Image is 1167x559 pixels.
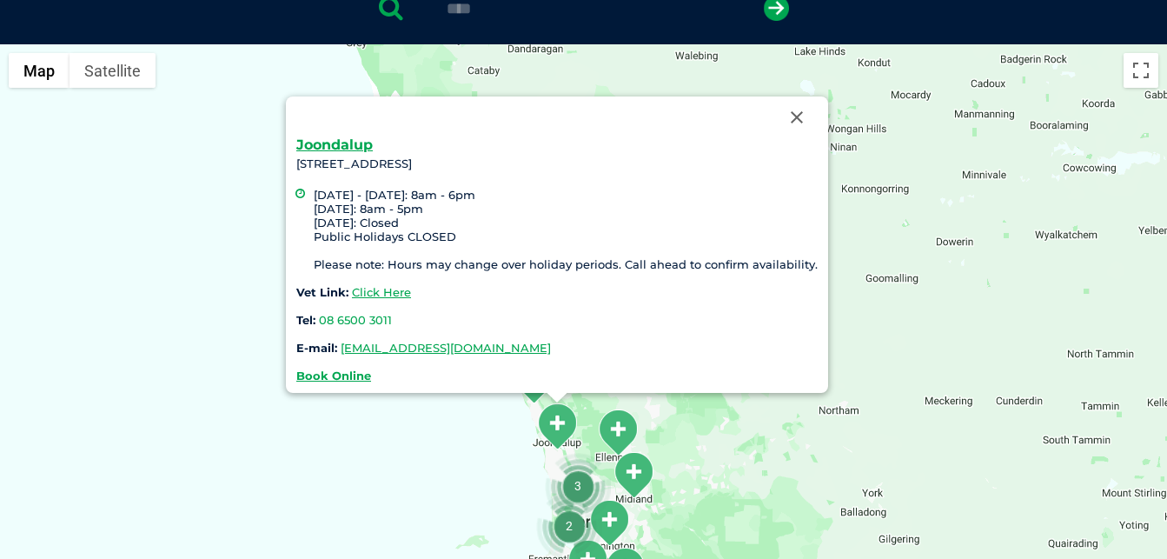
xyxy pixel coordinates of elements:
a: Click Here [352,285,411,299]
div: Midland [612,451,655,499]
div: Cannington [587,499,631,547]
strong: E-mail: [296,341,337,355]
div: [STREET_ADDRESS] [296,138,818,383]
div: 3 [545,453,611,519]
a: Joondalup [296,136,373,153]
li: [DATE] - [DATE]: 8am - 6pm [DATE]: 8am - 5pm [DATE]: Closed Public Holidays CLOSED Please note: H... [314,188,818,271]
button: Toggle fullscreen view [1124,53,1158,88]
div: Ellenbrook [596,409,640,456]
strong: Vet Link: [296,285,348,299]
a: [EMAIL_ADDRESS][DOMAIN_NAME] [341,341,551,355]
div: Joondalup [535,403,579,450]
div: 2 [536,493,602,559]
strong: Tel: [296,313,315,327]
button: Show street map [9,53,70,88]
button: Close [776,96,818,138]
button: Show satellite imagery [70,53,156,88]
a: 08 6500 3011 [319,313,392,327]
a: Book Online [296,369,371,383]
